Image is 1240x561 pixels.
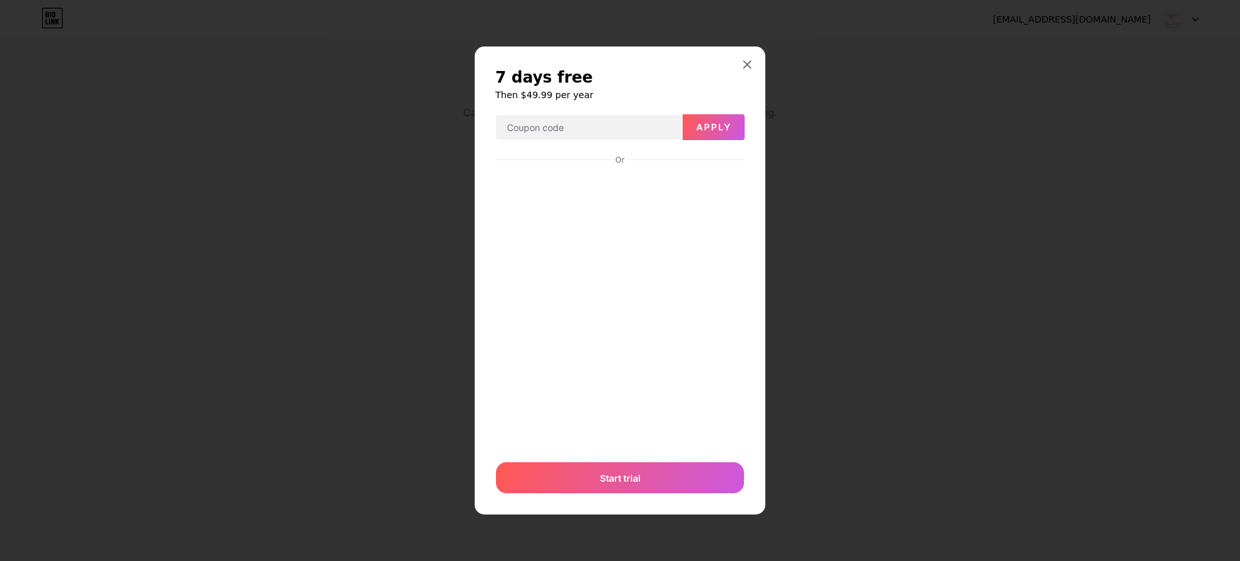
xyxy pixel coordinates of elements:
[613,155,627,165] div: Or
[683,114,745,140] button: Apply
[495,67,593,88] span: 7 days free
[495,88,745,101] h6: Then $49.99 per year
[496,115,682,141] input: Coupon code
[493,167,747,450] iframe: Güvenli ödeme giriş çerçevesi
[600,471,641,485] span: Start trial
[696,121,732,132] span: Apply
